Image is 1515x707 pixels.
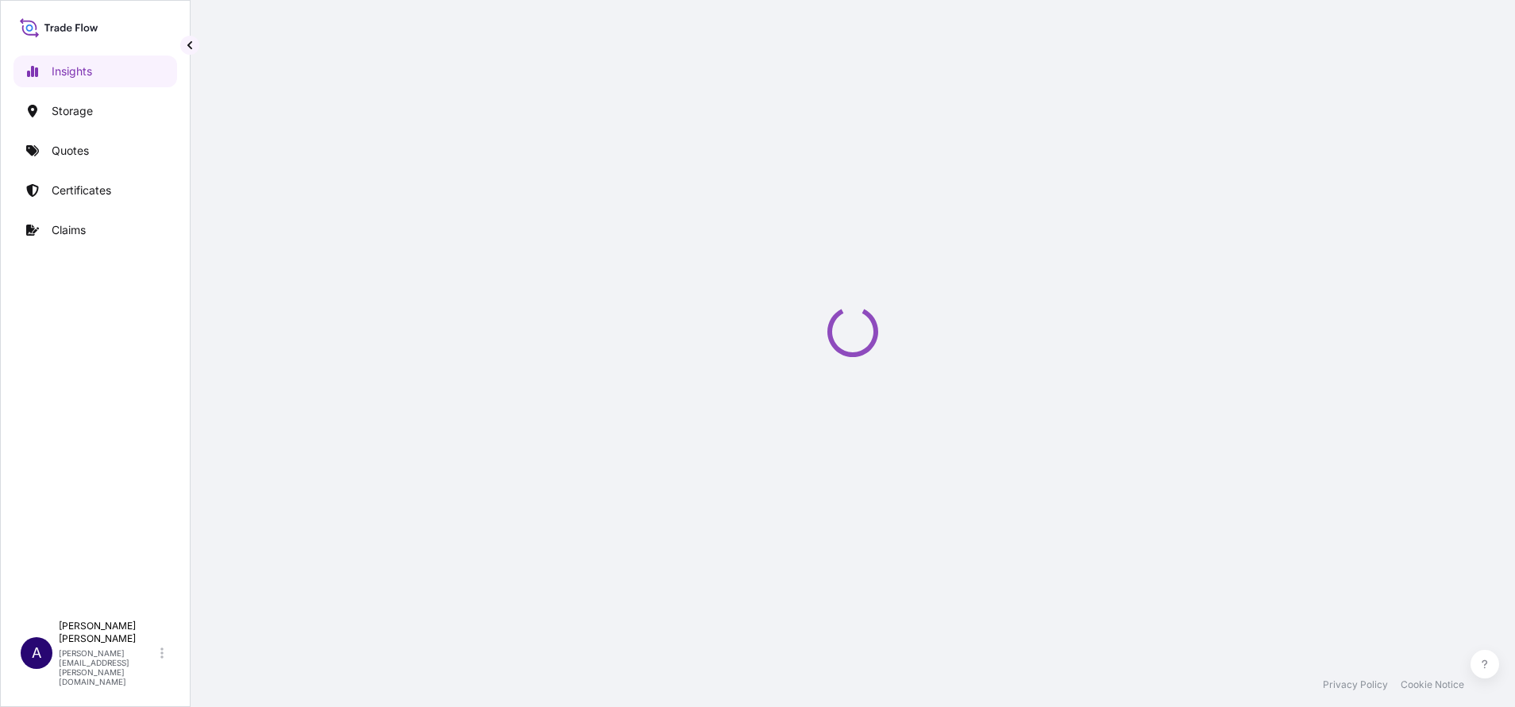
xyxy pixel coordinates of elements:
[13,135,177,167] a: Quotes
[13,214,177,246] a: Claims
[52,222,86,238] p: Claims
[59,620,157,645] p: [PERSON_NAME] [PERSON_NAME]
[52,63,92,79] p: Insights
[52,183,111,198] p: Certificates
[1323,678,1388,691] a: Privacy Policy
[13,175,177,206] a: Certificates
[13,56,177,87] a: Insights
[59,648,157,686] p: [PERSON_NAME][EMAIL_ADDRESS][PERSON_NAME][DOMAIN_NAME]
[13,95,177,127] a: Storage
[52,143,89,159] p: Quotes
[1401,678,1464,691] a: Cookie Notice
[52,103,93,119] p: Storage
[32,645,41,661] span: A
